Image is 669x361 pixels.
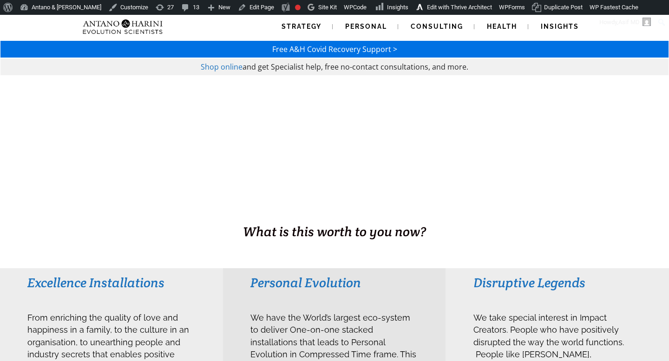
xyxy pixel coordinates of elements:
span: Insights [541,23,579,30]
h3: Disruptive Legends [473,274,641,291]
span: Health [487,23,517,30]
span: and get Specialist help, free no-contact consultations, and more. [243,62,468,72]
span: Personal [345,23,387,30]
span: Insights [387,4,408,11]
span: Strategy [282,23,321,30]
a: Health [476,15,528,39]
a: Consulting [400,15,474,39]
h3: Excellence Installations [27,274,195,291]
span: Consulting [411,23,463,30]
span: Asif MD [618,19,640,26]
a: Free A&H Covid Recovery Support > [272,44,397,54]
a: Shop online [201,62,243,72]
a: Personal [334,15,398,39]
h3: Personal Evolution [250,274,418,291]
a: Howdy, [596,15,655,30]
h1: BUSINESS. HEALTH. Family. Legacy [1,203,668,222]
div: Focus keyphrase not set [295,5,301,10]
span: What is this worth to you now? [243,223,426,240]
span: Site Kit [318,4,337,11]
a: Strategy [270,15,333,39]
a: Insights [530,15,590,39]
